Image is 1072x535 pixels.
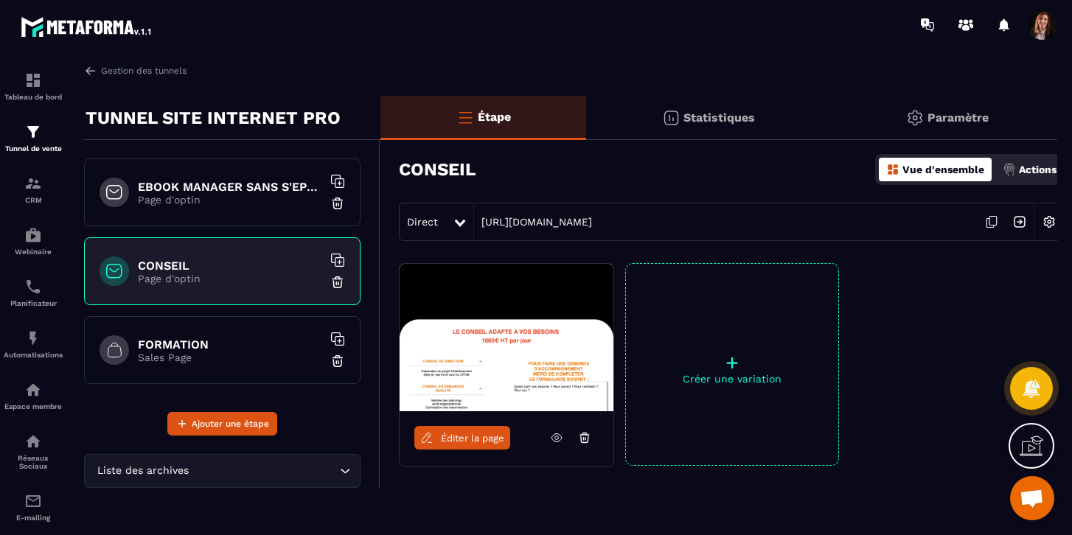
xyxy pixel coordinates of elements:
img: arrow [84,64,97,77]
span: Ajouter une étape [192,416,269,431]
h6: CONSEIL [138,259,322,273]
span: Liste des archives [94,463,192,479]
a: social-networksocial-networkRéseaux Sociaux [4,422,63,481]
span: Éditer la page [441,433,504,444]
input: Search for option [192,463,336,479]
a: Ouvrir le chat [1010,476,1054,520]
p: Étape [478,110,511,124]
a: formationformationTunnel de vente [4,112,63,164]
img: scheduler [24,278,42,296]
p: Statistiques [683,111,755,125]
img: image [400,264,613,411]
img: email [24,492,42,510]
p: Page d'optin [138,273,322,284]
img: setting-gr.5f69749f.svg [906,109,924,127]
p: CRM [4,196,63,204]
img: automations [24,329,42,347]
a: Éditer la page [414,426,510,450]
img: setting-w.858f3a88.svg [1035,208,1063,236]
h6: EBOOK MANAGER SANS S'EPUISER OFFERT [138,180,322,194]
img: logo [21,13,153,40]
p: Tunnel de vente [4,144,63,153]
a: automationsautomationsEspace membre [4,370,63,422]
img: trash [330,275,345,290]
p: + [626,352,838,373]
img: formation [24,175,42,192]
a: Gestion des tunnels [84,64,187,77]
p: Tableau de bord [4,93,63,101]
button: Ajouter une étape [167,412,277,436]
img: trash [330,354,345,368]
img: formation [24,71,42,89]
img: stats.20deebd0.svg [662,109,680,127]
h6: FORMATION [138,338,322,352]
a: automationsautomationsWebinaire [4,215,63,267]
a: automationsautomationsAutomatisations [4,318,63,370]
p: Actions [1019,164,1057,175]
p: Planificateur [4,299,63,307]
p: Automatisations [4,351,63,359]
a: formationformationTableau de bord [4,60,63,112]
img: automations [24,226,42,244]
p: Vue d'ensemble [902,164,984,175]
p: Créer une variation [626,373,838,385]
p: Sales Page [138,352,322,363]
img: formation [24,123,42,141]
p: Paramètre [927,111,989,125]
img: automations [24,381,42,399]
img: actions.d6e523a2.png [1003,163,1016,176]
span: Direct [407,216,438,228]
img: trash [330,196,345,211]
p: Espace membre [4,402,63,410]
a: schedulerschedulerPlanificateur [4,267,63,318]
a: emailemailE-mailing [4,481,63,533]
a: [URL][DOMAIN_NAME] [474,216,592,228]
p: E-mailing [4,514,63,522]
p: Webinaire [4,248,63,256]
p: Page d'optin [138,194,322,206]
img: bars-o.4a397970.svg [456,108,474,126]
img: social-network [24,433,42,450]
h3: CONSEIL [399,159,476,180]
p: Réseaux Sociaux [4,454,63,470]
p: TUNNEL SITE INTERNET PRO [86,103,341,133]
a: formationformationCRM [4,164,63,215]
div: Search for option [84,454,361,488]
img: dashboard-orange.40269519.svg [886,163,899,176]
img: arrow-next.bcc2205e.svg [1006,208,1034,236]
